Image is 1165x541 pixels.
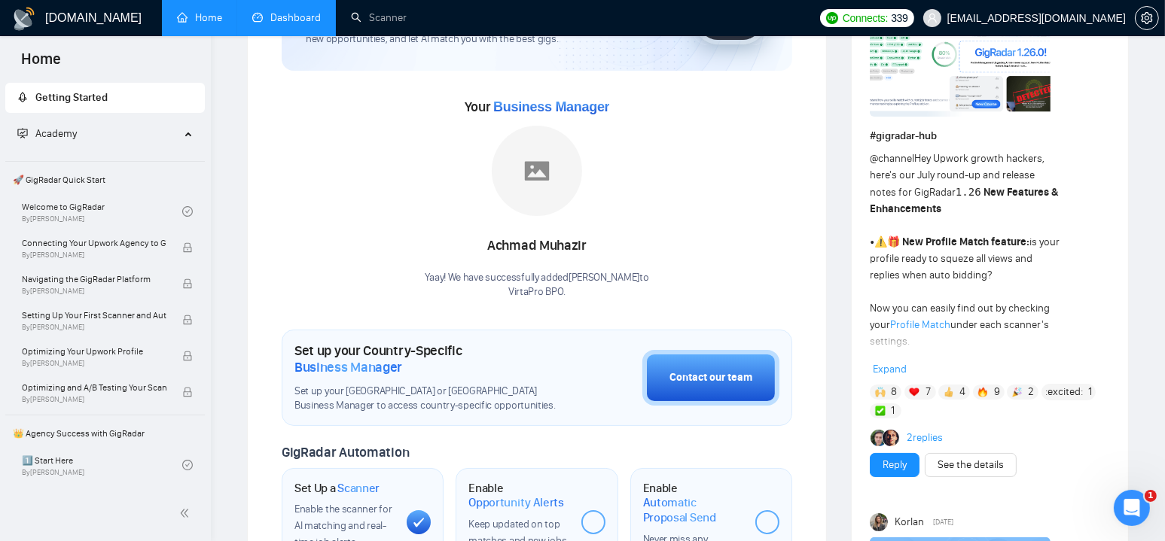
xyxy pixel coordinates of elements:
span: 7 [926,384,931,400]
span: user [927,13,938,23]
span: By [PERSON_NAME] [22,359,166,368]
span: Opportunity Alerts [468,495,564,510]
div: Hi there! 👋 You’re chatting with the Our team is currently outside of working hours, but I’m here... [24,77,235,195]
span: lock [182,278,193,289]
p: The team can also help [73,29,188,44]
span: 1 [891,403,895,418]
span: 1 [1088,384,1092,400]
button: Home [236,11,264,39]
a: 1️⃣ Start HereBy[PERSON_NAME] [22,448,182,482]
a: See the details [938,457,1004,473]
img: logo [12,7,36,31]
span: By [PERSON_NAME] [22,251,166,260]
span: [DATE] [934,515,954,529]
a: homeHome [177,11,222,24]
span: Connects: [843,10,888,26]
span: Scanner [337,481,380,496]
span: 339 [891,10,907,26]
span: 2 [1028,384,1034,400]
h1: Enable [468,481,569,510]
li: Getting Started [5,83,205,113]
span: lock [182,387,193,397]
a: setting [1135,12,1159,24]
span: 1 [1145,490,1157,502]
iframe: Intercom live chat [1114,490,1150,526]
img: Alex B [871,430,887,446]
button: setting [1135,6,1159,30]
button: Send a message… [258,408,282,432]
span: rocket [17,92,28,102]
a: searchScanner [351,11,407,24]
img: 👍 [944,387,954,397]
h1: Set Up a [294,481,380,496]
button: See the details [925,453,1017,477]
img: 🎉 [1012,387,1023,397]
span: lock [182,315,193,325]
span: Your [465,99,610,115]
span: @channel [870,152,914,165]
span: 4 [959,384,965,400]
span: Automatic Proposal Send [643,495,743,524]
span: Business Manager [493,99,609,114]
a: Reply [883,457,907,473]
span: 🚀 GigRadar Quick Start [7,165,203,195]
span: 9 [994,384,1000,400]
span: Connecting Your Upwork Agency to GigRadar [22,236,166,251]
span: Set up your [GEOGRAPHIC_DATA] or [GEOGRAPHIC_DATA] Business Manager to access country-specific op... [294,384,567,413]
button: Emoji picker [23,414,35,426]
span: Business Manager [294,359,402,375]
div: AI Assistant from GigRadar 📡 says… [12,68,289,237]
button: Contact our team [642,350,779,406]
span: 8 [891,384,897,400]
span: ⚠️ [874,236,887,248]
span: check-circle [182,206,193,217]
span: check-circle [182,460,193,470]
span: double-left [179,506,194,521]
img: 🔥 [977,387,988,397]
textarea: Ask a question… [13,382,288,408]
span: By [PERSON_NAME] [22,395,166,404]
button: go back [10,11,38,39]
a: Welcome to GigRadarBy[PERSON_NAME] [22,195,182,228]
a: 2replies [907,430,943,445]
div: Contact our team [669,369,752,386]
span: Academy [17,127,77,140]
strong: New Features & Enhancements [870,186,1058,215]
span: setting [1136,12,1158,24]
div: AI Assistant from GigRadar 📡 • Just now [24,207,211,216]
span: 👑 Agency Success with GigRadar [7,418,203,448]
span: Korlan [895,514,924,530]
span: 🎁 [887,236,900,248]
span: Navigating the GigRadar Platform [22,272,166,287]
span: fund-projection-screen [17,128,28,138]
h1: AI Assistant from GigRadar 📡 [73,6,234,29]
h1: Enable [643,481,743,525]
span: Optimizing and A/B Testing Your Scanner for Better Results [22,380,166,395]
button: Reply [870,453,919,477]
img: 🙌 [875,387,886,397]
span: lock [182,242,193,253]
b: AI Assistant from GigRadar. 🤖 [24,93,221,120]
p: VirtaPro BPO . [425,285,649,299]
div: Achmad Muhazir [425,233,649,259]
a: Profile Match [890,318,950,331]
div: Close [264,11,291,38]
img: Profile image for AI Assistant from GigRadar 📡 [43,13,67,37]
img: upwork-logo.png [826,12,838,24]
img: ✅ [875,406,886,416]
div: Yaay! We have successfully added [PERSON_NAME] to [425,271,649,299]
span: Setting Up Your First Scanner and Auto-Bidder [22,308,166,323]
span: By [PERSON_NAME] [22,323,166,332]
span: Home [9,48,73,80]
span: By [PERSON_NAME] [22,287,166,296]
img: Korlan [870,513,888,531]
span: Expand [873,363,907,375]
code: 1.26 [956,186,981,198]
span: Optimizing Your Upwork Profile [22,344,166,359]
img: placeholder.png [492,126,582,216]
h1: Set up your Country-Specific [294,342,567,375]
div: Hi there! 👋You’re chatting with theAI Assistant from GigRadar. 🤖Our team is currently outside of ... [12,68,247,204]
a: dashboardDashboard [252,11,321,24]
h1: # gigradar-hub [870,128,1110,144]
img: ❤️ [909,387,919,397]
